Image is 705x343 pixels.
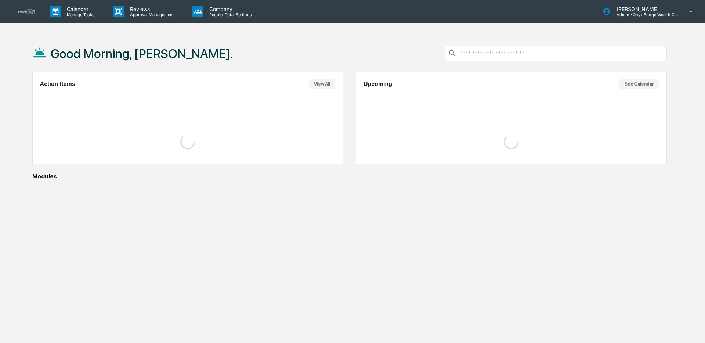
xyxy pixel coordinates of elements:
p: [PERSON_NAME] [611,6,679,12]
p: Calendar [61,6,98,12]
p: People, Data, Settings [203,12,256,17]
p: Admin • Onyx Bridge Wealth Group LLC [611,12,679,17]
button: See Calendar [619,79,659,89]
button: View All [309,79,335,89]
p: Company [203,6,256,12]
p: Reviews [124,6,178,12]
h2: Upcoming [364,81,392,87]
h1: Good Morning, [PERSON_NAME]. [51,46,233,61]
img: logo [18,9,35,14]
div: Modules [32,173,667,180]
h2: Action Items [40,81,75,87]
p: Manage Tasks [61,12,98,17]
p: Approval Management [124,12,178,17]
